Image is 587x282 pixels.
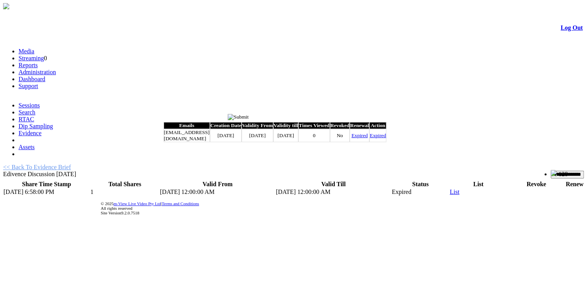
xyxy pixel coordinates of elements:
[242,122,273,129] th: Validity From
[369,122,386,129] th: Action
[330,129,350,142] td: No
[210,129,242,142] td: [DATE]
[273,122,299,129] th: Validity till
[242,129,273,142] td: [DATE]
[164,122,210,129] th: Emails
[298,122,330,129] th: Times Viewed
[164,129,210,142] td: [EMAIL_ADDRESS][DOMAIN_NAME]
[228,114,249,120] input: Submit
[330,122,350,129] th: Revoked
[370,133,386,138] a: Expired
[352,133,368,138] a: Expired
[298,129,330,142] td: 0
[210,122,242,129] th: Creation Date
[350,122,369,129] th: Renewal
[273,129,299,142] td: [DATE]
[162,114,226,120] span: List of Shared Evidence Brief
